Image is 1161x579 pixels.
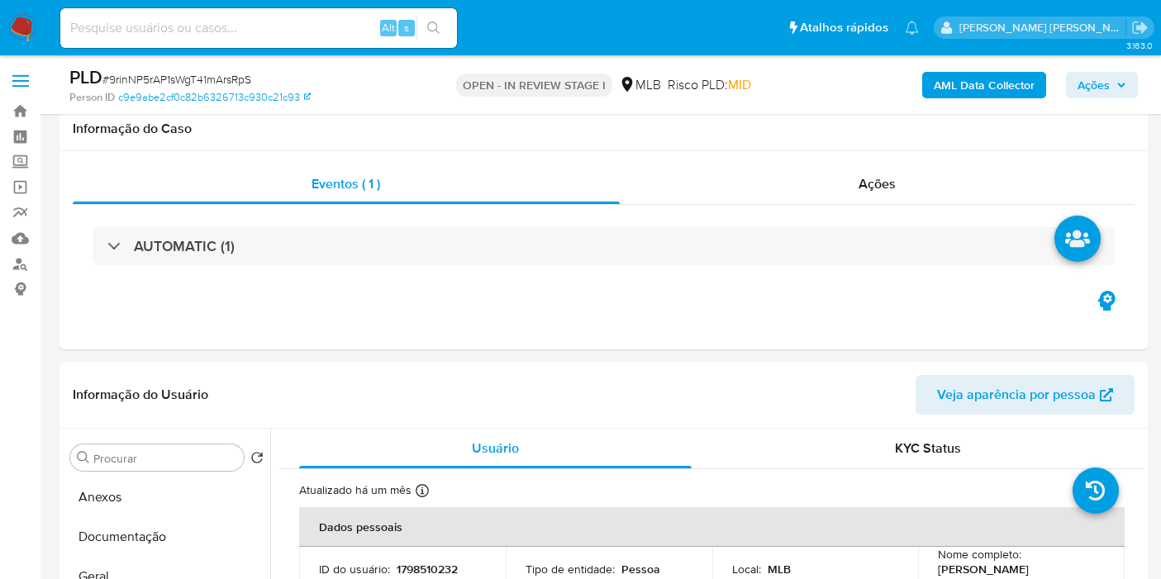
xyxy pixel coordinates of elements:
a: Notificações [905,21,919,35]
span: Risco PLD: [668,76,751,94]
button: Documentação [64,517,270,557]
button: Retornar ao pedido padrão [250,451,264,469]
p: Nome completo : [938,547,1021,562]
span: MID [728,75,751,94]
span: Veja aparência por pessoa [937,375,1096,415]
span: Ações [859,174,896,193]
button: Anexos [64,477,270,517]
button: search-icon [416,17,450,40]
p: Local : [732,562,761,577]
h1: Informação do Caso [73,121,1135,137]
p: 1798510232 [397,562,458,577]
button: AML Data Collector [922,72,1046,98]
span: # 9rinNP5rAP1sWgT41mArsRpS [102,71,251,88]
span: Usuário [472,439,519,458]
button: Ações [1066,72,1138,98]
a: c9e9abe2cf0c82b6326713c930c21c93 [118,90,311,105]
button: Veja aparência por pessoa [916,375,1135,415]
p: MLB [768,562,791,577]
input: Pesquise usuários ou casos... [60,17,457,39]
button: Procurar [77,451,90,464]
h3: AUTOMATIC (1) [134,237,235,255]
span: Atalhos rápidos [800,19,888,36]
span: Eventos ( 1 ) [312,174,380,193]
span: s [404,20,409,36]
a: Sair [1131,19,1149,36]
span: Alt [382,20,395,36]
b: AML Data Collector [934,72,1035,98]
h1: Informação do Usuário [73,387,208,403]
p: OPEN - IN REVIEW STAGE I [456,74,612,97]
p: ID do usuário : [319,562,390,577]
input: Procurar [93,451,237,466]
p: Atualizado há um mês [299,482,412,498]
div: MLB [619,76,661,94]
th: Dados pessoais [299,507,1125,547]
p: leticia.merlin@mercadolivre.com [959,20,1126,36]
b: Person ID [69,90,115,105]
span: Ações [1078,72,1110,98]
div: AUTOMATIC (1) [93,227,1115,265]
p: Pessoa [621,562,660,577]
p: Tipo de entidade : [526,562,615,577]
b: PLD [69,64,102,90]
span: KYC Status [895,439,961,458]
